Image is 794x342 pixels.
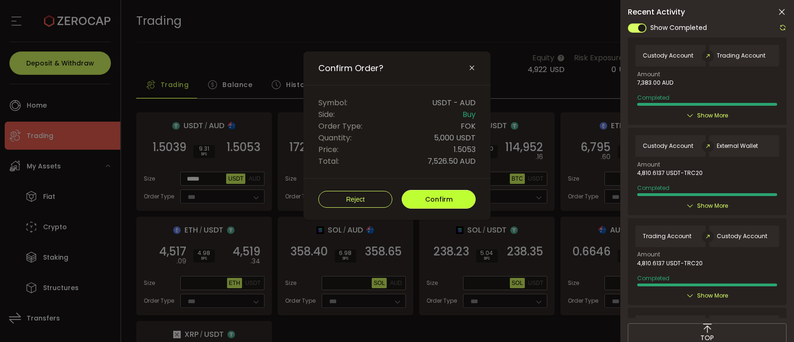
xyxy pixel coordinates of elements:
span: Show More [697,291,728,300]
span: Side: [318,109,335,120]
span: USDT - AUD [432,97,476,109]
div: Confirm Order? [303,51,491,220]
span: 7,526.50 AUD [427,155,476,167]
span: Confirm [425,195,453,204]
span: Order Type: [318,120,362,132]
span: 7,383.00 AUD [637,80,673,86]
button: Confirm [402,190,476,209]
span: Show More [697,111,728,120]
button: Reject [318,191,392,208]
span: Completed [637,184,669,192]
span: 4,810.6137 USDT-TRC20 [637,170,703,176]
span: Amount [637,162,660,167]
span: Symbol: [318,97,347,109]
span: Custody Account [643,143,693,149]
span: Custody Account [643,52,693,59]
span: Amount [637,252,660,257]
span: Reject [346,196,365,203]
span: Amount [637,72,660,77]
span: FOK [461,120,476,132]
span: 4,810.6137 USDT-TRC20 [637,260,703,267]
span: Show More [697,201,728,211]
span: Trading Account [717,52,765,59]
span: Completed [637,94,669,102]
iframe: Chat Widget [747,297,794,342]
span: Completed [637,274,669,282]
span: External Wallet [717,143,758,149]
span: 5,000 USDT [434,132,476,144]
span: Price: [318,144,338,155]
span: Buy [463,109,476,120]
span: Trading Account [643,233,691,240]
span: Recent Activity [628,8,685,16]
span: 1.5053 [454,144,476,155]
span: Show Completed [650,23,707,33]
span: Quantity: [318,132,352,144]
span: Total: [318,155,339,167]
span: Custody Account [717,233,767,240]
